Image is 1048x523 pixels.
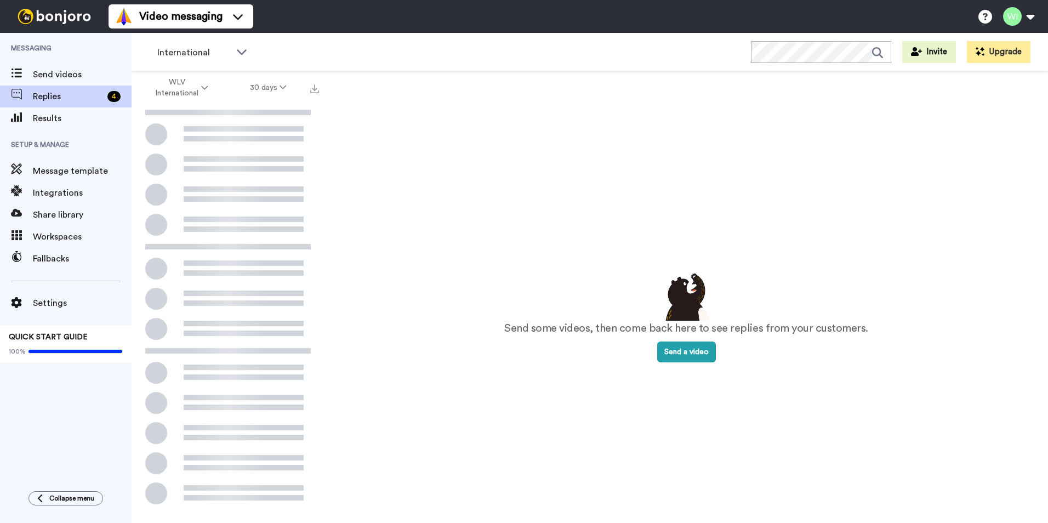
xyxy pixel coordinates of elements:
[134,72,229,103] button: WLV International
[49,494,94,503] span: Collapse menu
[33,297,132,310] span: Settings
[9,333,88,341] span: QUICK START GUIDE
[157,46,231,59] span: International
[310,84,319,93] img: export.svg
[33,208,132,221] span: Share library
[29,491,103,505] button: Collapse menu
[902,41,956,63] button: Invite
[33,90,103,103] span: Replies
[33,112,132,125] span: Results
[33,230,132,243] span: Workspaces
[139,9,223,24] span: Video messaging
[33,68,132,81] span: Send videos
[33,252,132,265] span: Fallbacks
[967,41,1030,63] button: Upgrade
[33,164,132,178] span: Message template
[9,347,26,356] span: 100%
[229,78,307,98] button: 30 days
[115,8,133,25] img: vm-color.svg
[13,9,95,24] img: bj-logo-header-white.svg
[504,321,868,337] p: Send some videos, then come back here to see replies from your customers.
[659,270,714,321] img: results-emptystates.png
[307,79,322,96] button: Export all results that match these filters now.
[155,77,199,99] span: WLV International
[657,342,716,362] button: Send a video
[33,186,132,200] span: Integrations
[657,348,716,356] a: Send a video
[107,91,121,102] div: 4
